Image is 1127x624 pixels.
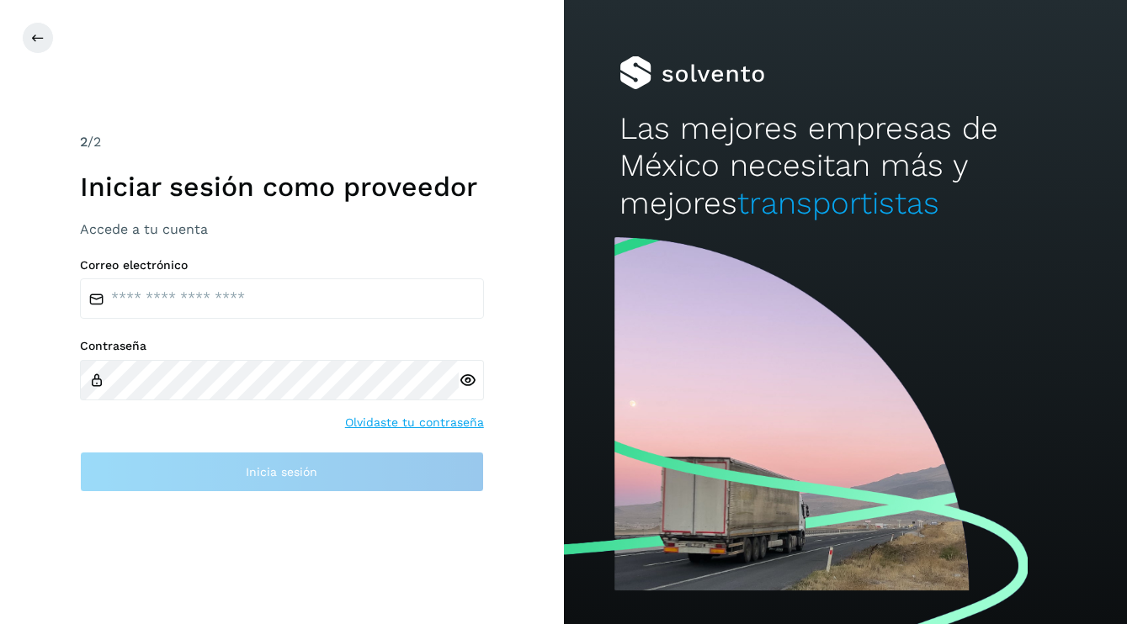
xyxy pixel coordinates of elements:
[80,221,484,237] h3: Accede a tu cuenta
[80,258,484,272] label: Correo electrónico
[737,185,939,221] span: transportistas
[80,134,88,150] span: 2
[80,339,484,353] label: Contraseña
[246,466,317,478] span: Inicia sesión
[619,110,1071,222] h2: Las mejores empresas de México necesitan más y mejores
[345,414,484,431] a: Olvidaste tu contraseña
[80,452,484,492] button: Inicia sesión
[80,171,484,203] h1: Iniciar sesión como proveedor
[80,132,484,152] div: /2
